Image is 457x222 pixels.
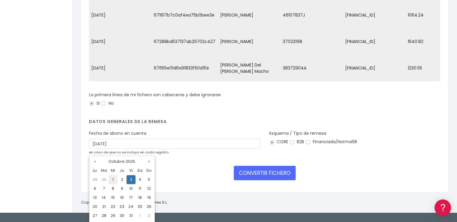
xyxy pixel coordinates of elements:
button: CONVERTIR FICHERO [234,166,296,180]
label: Financiada/Norma58 [305,139,357,145]
td: 15 [108,193,117,202]
td: 67288bd537137ab29702c427 [151,29,218,55]
td: 37023191E [280,29,343,55]
td: 16 [117,193,126,202]
td: 8 [108,184,117,193]
label: Esquema / Tipo de remesa [269,130,326,137]
td: 17 [126,193,136,202]
th: » [145,157,154,166]
p: Copyright © 2025 . [81,199,169,206]
td: [DATE] [89,29,151,55]
td: [FINANCIAL_ID] [343,55,405,82]
td: 28 [99,211,108,220]
td: 5 [145,175,154,184]
td: 26 [145,202,154,211]
a: Videotutoriales [6,95,114,104]
td: 20 [90,202,99,211]
a: Perfiles de empresas [6,104,114,113]
td: 3 [126,175,136,184]
label: B2B [289,139,304,145]
td: 1 [136,211,145,220]
td: 18 [136,193,145,202]
td: [FINANCIAL_ID] [343,29,405,55]
td: [PERSON_NAME] [218,29,280,55]
label: Si [89,100,100,106]
td: 67655e01d6a91833f50d1114 [151,55,218,82]
label: Fecha de abono en cuenta [89,130,146,137]
td: 11 [136,184,145,193]
td: 21 [99,202,108,211]
div: Convertir ficheros [6,66,114,72]
td: 30 [117,211,126,220]
a: General [6,129,114,138]
td: 10 [126,184,136,193]
td: 1 [108,175,117,184]
td: 2 [145,211,154,220]
td: 13 [90,193,99,202]
td: 4 [136,175,145,184]
th: Lu [90,166,99,175]
td: 9 [117,184,126,193]
a: Formatos [6,76,114,85]
th: « [90,157,99,166]
th: Octubre 2025 [99,157,145,166]
td: 29 [90,175,99,184]
td: [DATE] [89,2,151,29]
td: 46107837J [280,2,343,29]
td: [DATE] [89,55,151,82]
td: 27 [90,211,99,220]
td: 38372904A [280,55,343,82]
td: 22 [108,202,117,211]
h4: Datos generales de la remesa [89,119,440,127]
td: 14 [99,193,108,202]
th: Sa [136,166,145,175]
td: 25 [136,202,145,211]
label: No [101,100,114,106]
th: Ma [99,166,108,175]
th: Vi [126,166,136,175]
a: Información general [6,51,114,60]
label: La primera línea de mi fichero son cabeceras y debe ignorarse [89,92,221,98]
td: 29 [108,211,117,220]
button: Contáctanos [6,161,114,171]
td: [PERSON_NAME] [218,2,280,29]
td: 24 [126,202,136,211]
td: 12 [145,184,154,193]
td: [FINANCIAL_ID] [343,2,405,29]
th: Ju [117,166,126,175]
th: Mi [108,166,117,175]
div: Información general [6,42,114,48]
label: CORE [269,139,288,145]
td: 7 [99,184,108,193]
div: Facturación [6,119,114,125]
small: en caso de que no se incluya en cada registro [89,150,169,155]
td: 30 [99,175,108,184]
a: API [6,154,114,163]
td: 2 [117,175,126,184]
th: Do [145,166,154,175]
td: 6 [90,184,99,193]
a: POWERED BY ENCHANT [83,173,116,179]
td: 23 [117,202,126,211]
td: [PERSON_NAME] Del [PERSON_NAME] Macho [218,55,280,82]
td: 671617b7c0af4ea75b0bee3e [151,2,218,29]
div: Programadores [6,144,114,150]
td: 19 [145,193,154,202]
td: 31 [126,211,136,220]
a: Problemas habituales [6,85,114,95]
